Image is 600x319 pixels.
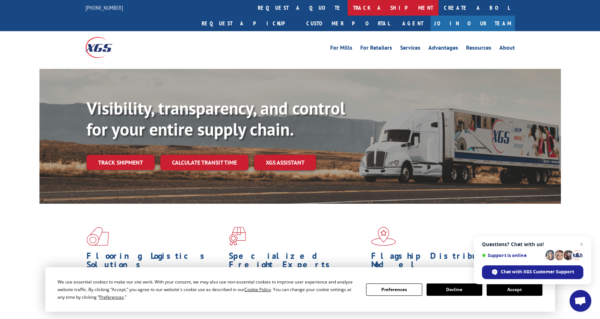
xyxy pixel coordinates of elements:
a: Customer Portal [301,16,395,31]
h1: Flooring Logistics Solutions [87,252,223,273]
img: xgs-icon-focused-on-flooring-red [229,227,246,246]
a: For Retailers [360,45,392,53]
div: We use essential cookies to make our site work. With your consent, we may also use non-essential ... [58,278,357,301]
h1: Specialized Freight Experts [229,252,366,273]
a: [PHONE_NUMBER] [85,4,123,11]
a: Agent [395,16,431,31]
button: Preferences [366,283,422,296]
b: Visibility, transparency, and control for your entire supply chain. [87,97,345,140]
a: About [499,45,515,53]
div: Cookie Consent Prompt [45,267,555,312]
a: Calculate transit time [160,155,248,170]
img: xgs-icon-total-supply-chain-intelligence-red [87,227,109,246]
span: Chat with XGS Customer Support [501,269,574,275]
a: Track shipment [87,155,155,170]
button: Accept [487,283,542,296]
span: Cookie Policy [244,286,271,293]
span: Close chat [577,240,586,249]
a: Request a pickup [196,16,301,31]
span: Preferences [99,294,124,300]
a: For Mills [330,45,352,53]
a: Join Our Team [431,16,515,31]
h1: Flagship Distribution Model [371,252,508,273]
div: Open chat [570,290,591,312]
a: XGS ASSISTANT [254,155,316,170]
a: Services [400,45,420,53]
img: xgs-icon-flagship-distribution-model-red [371,227,396,246]
a: Advantages [428,45,458,53]
a: Learn More > [87,305,177,314]
div: Chat with XGS Customer Support [482,265,583,279]
a: Learn More > [229,305,319,314]
span: Questions? Chat with us! [482,241,583,247]
button: Decline [427,283,482,296]
span: Support is online [482,253,543,258]
a: Resources [466,45,491,53]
